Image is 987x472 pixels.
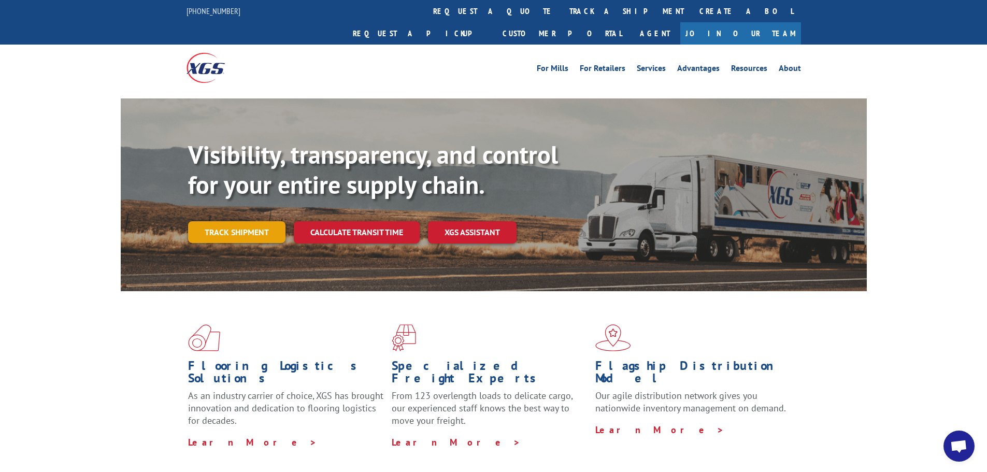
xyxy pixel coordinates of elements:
[595,390,786,414] span: Our agile distribution network gives you nationwide inventory management on demand.
[680,22,801,45] a: Join Our Team
[345,22,495,45] a: Request a pickup
[637,64,666,76] a: Services
[392,324,416,351] img: xgs-icon-focused-on-flooring-red
[188,324,220,351] img: xgs-icon-total-supply-chain-intelligence-red
[294,221,420,244] a: Calculate transit time
[943,431,975,462] a: Open chat
[188,360,384,390] h1: Flooring Logistics Solutions
[188,221,285,243] a: Track shipment
[731,64,767,76] a: Resources
[392,360,588,390] h1: Specialized Freight Experts
[677,64,720,76] a: Advantages
[495,22,630,45] a: Customer Portal
[392,390,588,436] p: From 123 overlength loads to delicate cargo, our experienced staff knows the best way to move you...
[779,64,801,76] a: About
[537,64,568,76] a: For Mills
[580,64,625,76] a: For Retailers
[428,221,517,244] a: XGS ASSISTANT
[392,436,521,448] a: Learn More >
[187,6,240,16] a: [PHONE_NUMBER]
[188,390,383,426] span: As an industry carrier of choice, XGS has brought innovation and dedication to flooring logistics...
[595,360,791,390] h1: Flagship Distribution Model
[188,436,317,448] a: Learn More >
[630,22,680,45] a: Agent
[595,324,631,351] img: xgs-icon-flagship-distribution-model-red
[188,138,558,201] b: Visibility, transparency, and control for your entire supply chain.
[595,424,724,436] a: Learn More >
